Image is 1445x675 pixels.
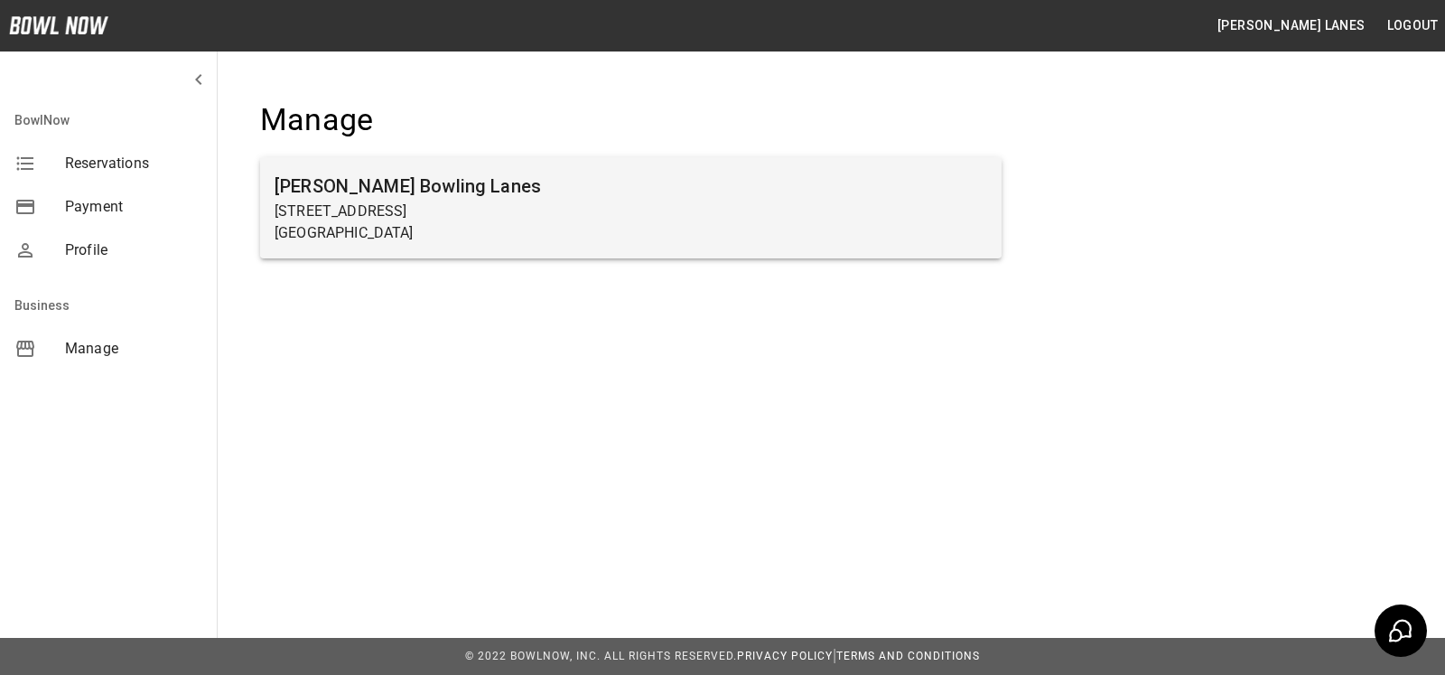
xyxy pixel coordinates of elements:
button: Logout [1380,9,1445,42]
span: Manage [65,338,202,360]
p: [STREET_ADDRESS] [275,201,987,222]
a: Terms and Conditions [836,650,980,662]
span: Reservations [65,153,202,174]
span: Profile [65,239,202,261]
img: logo [9,16,108,34]
button: [PERSON_NAME] Lanes [1210,9,1373,42]
h6: [PERSON_NAME] Bowling Lanes [275,172,987,201]
h4: Manage [260,101,1002,139]
a: Privacy Policy [737,650,833,662]
span: © 2022 BowlNow, Inc. All Rights Reserved. [465,650,737,662]
p: [GEOGRAPHIC_DATA] [275,222,987,244]
span: Payment [65,196,202,218]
